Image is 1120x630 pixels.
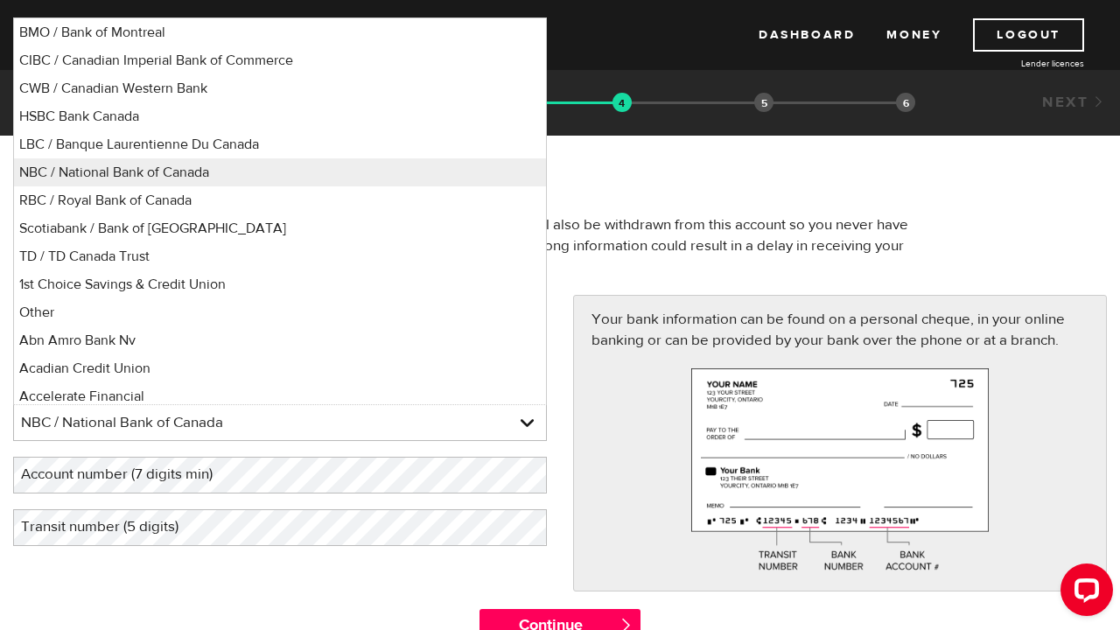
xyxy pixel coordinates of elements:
[14,158,546,186] li: NBC / National Bank of Canada
[591,309,1088,351] p: Your bank information can be found on a personal cheque, in your online banking or can be provide...
[14,186,546,214] li: RBC / Royal Bank of Canada
[691,368,990,572] img: paycheck-large-7c426558fe069eeec9f9d0ad74ba3ec2.png
[14,242,546,270] li: TD / TD Canada Trust
[14,326,546,354] li: Abn Amro Bank Nv
[14,270,546,298] li: 1st Choice Savings & Credit Union
[14,102,546,130] li: HSBC Bank Canada
[14,74,546,102] li: CWB / Canadian Western Bank
[13,457,248,493] label: Account number (7 digits min)
[13,509,214,545] label: Transit number (5 digits)
[13,162,1107,207] h1: Bank account information
[14,214,546,242] li: Scotiabank / Bank of [GEOGRAPHIC_DATA]
[14,46,546,74] li: CIBC / Canadian Imperial Bank of Commerce
[14,354,546,382] li: Acadian Credit Union
[886,18,941,52] a: Money
[14,18,546,46] li: BMO / Bank of Montreal
[612,93,632,112] img: transparent-188c492fd9eaac0f573672f40bb141c2.gif
[1046,556,1120,630] iframe: LiveChat chat widget
[14,382,546,410] li: Accelerate Financial
[973,18,1084,52] a: Logout
[14,298,546,326] li: Other
[14,130,546,158] li: LBC / Banque Laurentienne Du Canada
[1042,93,1107,112] a: Next
[759,18,855,52] a: Dashboard
[953,57,1084,70] a: Lender licences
